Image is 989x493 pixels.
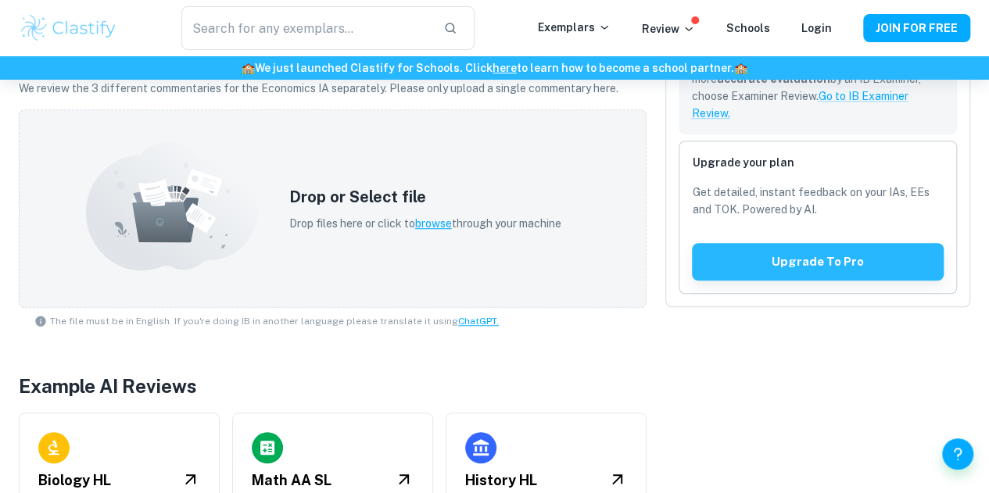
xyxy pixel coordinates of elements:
[415,217,452,230] span: browse
[19,80,647,97] p: We review the 3 different commentaries for the Economics IA separately. Please only upload a sing...
[181,6,432,50] input: Search for any exemplars...
[801,22,832,34] a: Login
[493,62,517,74] a: here
[642,20,695,38] p: Review
[289,185,561,209] h5: Drop or Select file
[863,14,970,42] button: JOIN FOR FREE
[19,372,647,400] h4: Example AI Reviews
[726,22,770,34] a: Schools
[692,243,944,280] button: Upgrade to pro
[692,184,944,218] p: Get detailed, instant feedback on your IAs, EEs and TOK. Powered by AI.
[50,314,499,328] span: The file must be in English. If you're doing IB in another language please translate it using
[734,62,747,74] span: 🏫
[458,316,499,327] a: ChatGPT.
[38,470,111,491] h6: Biology HL
[289,215,561,232] p: Drop files here or click to through your machine
[538,19,611,36] p: Exemplars
[465,470,537,491] h6: History HL
[942,438,973,470] button: Help and Feedback
[252,470,331,491] h6: Math AA SL
[3,59,986,77] h6: We just launched Clastify for Schools. Click to learn how to become a school partner.
[19,13,118,44] img: Clastify logo
[692,154,944,171] h6: Upgrade your plan
[242,62,255,74] span: 🏫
